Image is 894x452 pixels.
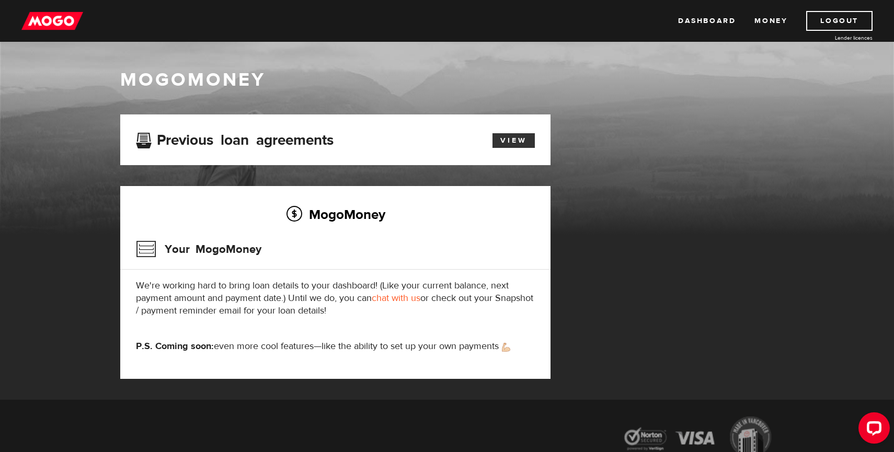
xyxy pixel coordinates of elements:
iframe: LiveChat chat widget [850,408,894,452]
a: Lender licences [794,34,873,42]
h2: MogoMoney [136,203,535,225]
img: strong arm emoji [502,343,510,352]
strong: P.S. Coming soon: [136,340,214,352]
a: chat with us [372,292,420,304]
p: even more cool features—like the ability to set up your own payments [136,340,535,353]
p: We're working hard to bring loan details to your dashboard! (Like your current balance, next paym... [136,280,535,317]
a: View [492,133,535,148]
img: mogo_logo-11ee424be714fa7cbb0f0f49df9e16ec.png [21,11,83,31]
h3: Your MogoMoney [136,236,261,263]
a: Logout [806,11,873,31]
h1: MogoMoney [120,69,774,91]
a: Dashboard [678,11,736,31]
a: Money [754,11,787,31]
h3: Previous loan agreements [136,132,334,145]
